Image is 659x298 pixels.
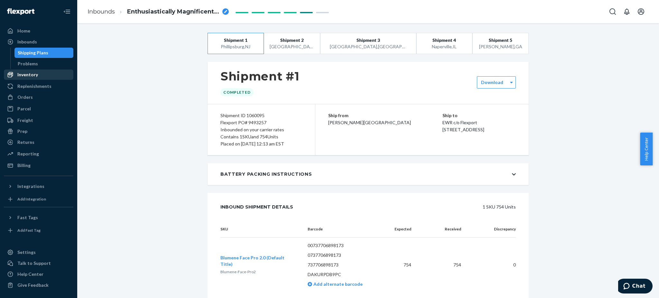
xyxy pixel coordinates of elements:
div: Settings [17,249,36,256]
div: [GEOGRAPHIC_DATA] , [GEOGRAPHIC_DATA] [330,43,406,50]
span: Shipment 3 [357,37,380,43]
div: Prep [17,128,27,135]
button: Talk to Support [4,258,73,268]
iframe: Opens a widget where you can chat to one of our agents [618,279,653,295]
span: Shipment 4 [432,37,456,43]
button: Shipment 1Phillipsburg,NJ [208,33,264,54]
p: 737706898173 [308,262,379,268]
a: Orders [4,92,73,102]
a: Freight [4,115,73,126]
a: Inbounds [4,37,73,47]
th: Discrepancy [466,221,516,237]
button: Open notifications [620,5,633,18]
a: Add Integration [4,194,73,204]
p: Ship to [442,112,516,119]
p: 0737706898173 [308,252,379,258]
span: Shipment 2 [280,37,304,43]
span: [STREET_ADDRESS] [442,127,484,132]
div: 1 SKU 754 Units [308,200,516,213]
div: Integrations [17,183,44,190]
a: Prep [4,126,73,136]
td: 754 [384,237,416,293]
span: Enthusiastically Magnificent Liger [127,8,220,16]
a: Parcel [4,104,73,114]
a: Help Center [4,269,73,279]
th: Expected [384,221,416,237]
a: Replenishments [4,81,73,91]
p: Ship from [328,112,442,119]
div: Reporting [17,151,39,157]
div: Freight [17,117,33,124]
div: Orders [17,94,33,100]
th: Received [416,221,466,237]
div: Shipping Plans [18,50,48,56]
a: Inventory [4,70,73,80]
a: Reporting [4,149,73,159]
p: EWR c/o Flexport [442,119,516,126]
div: Billing [17,162,31,169]
div: Replenishments [17,83,51,89]
a: Shipping Plans [14,48,74,58]
button: Fast Tags [4,212,73,223]
div: Fast Tags [17,214,38,221]
p: DAKURPDB9PC [308,271,379,278]
div: Home [17,28,30,34]
span: Shipment 1 [224,37,247,43]
div: Battery Packing Instructions [220,171,312,177]
div: Parcel [17,106,31,112]
div: Give Feedback [17,282,49,288]
ol: breadcrumbs [82,2,234,21]
a: Home [4,26,73,36]
div: [PERSON_NAME] , GA [478,43,523,50]
th: SKU [220,221,302,237]
div: Shipment ID 1060095 [220,112,302,119]
div: Contains 1 SKU and 754 Units [220,133,302,140]
button: Shipment 5[PERSON_NAME],GA [472,33,529,54]
button: Close Navigation [60,5,73,18]
button: Shipment 3[GEOGRAPHIC_DATA],[GEOGRAPHIC_DATA] [320,33,416,54]
label: Download [481,79,503,86]
div: Naperville , IL [422,43,467,50]
div: Phillipsburg , NJ [213,43,258,50]
p: 00737706898173 [308,242,379,249]
td: 0 [466,237,516,293]
a: Billing [4,160,73,171]
a: Add alternate barcode [308,281,363,287]
div: Inbounded on your carrier rates [220,126,302,133]
div: Returns [17,139,34,145]
span: Shipment 5 [489,37,512,43]
button: Open account menu [635,5,647,18]
button: Open Search Box [606,5,619,18]
a: Returns [4,137,73,147]
div: Problems [18,61,38,67]
span: Add alternate barcode [312,281,363,287]
div: Inbounds [17,39,37,45]
div: Inbound Shipment Details [220,200,293,213]
img: Flexport logo [7,8,34,15]
div: Flexport PO# 9493257 [220,119,302,126]
a: Problems [14,59,74,69]
button: Give Feedback [4,280,73,290]
div: Inventory [17,71,38,78]
button: Help Center [640,133,653,165]
td: 754 [416,237,466,293]
div: Talk to Support [17,260,51,266]
button: Shipment 2[GEOGRAPHIC_DATA],CA [264,33,320,54]
div: Add Fast Tag [17,228,41,233]
button: Shipment 4Naperville,IL [416,33,473,54]
div: Completed [220,88,254,96]
span: [PERSON_NAME][GEOGRAPHIC_DATA] [328,120,411,125]
a: Inbounds [88,8,115,15]
div: Add Integration [17,196,46,202]
a: Add Fast Tag [4,225,73,236]
button: Integrations [4,181,73,191]
button: Blumene Face Pro 2.0 (Default Title) [220,255,297,267]
div: Help Center [17,271,43,277]
th: Barcode [302,221,385,237]
div: Placed on [DATE] 12:13 am EST [220,140,302,147]
a: Settings [4,247,73,257]
span: Blumene-Face-Pro2 [220,269,256,274]
div: [GEOGRAPHIC_DATA] , CA [270,43,314,50]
